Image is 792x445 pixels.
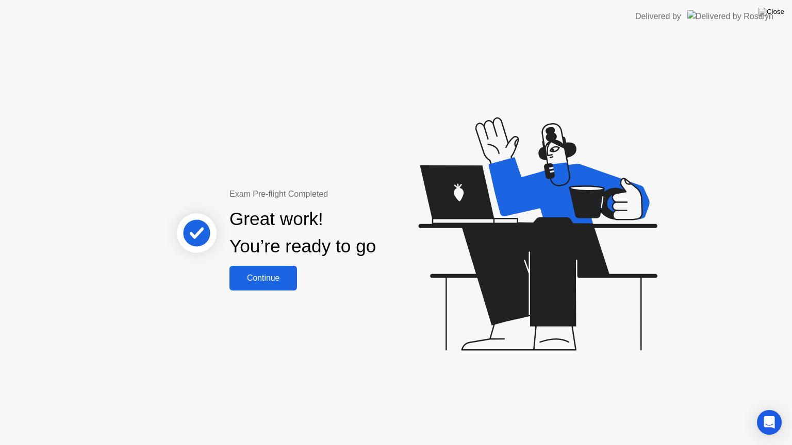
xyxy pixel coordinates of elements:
[233,273,294,283] div: Continue
[635,10,681,23] div: Delivered by
[687,10,773,22] img: Delivered by Rosalyn
[758,8,784,16] img: Close
[229,266,297,290] button: Continue
[229,206,376,260] div: Great work! You’re ready to go
[229,188,442,200] div: Exam Pre-flight Completed
[757,410,782,435] div: Open Intercom Messenger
